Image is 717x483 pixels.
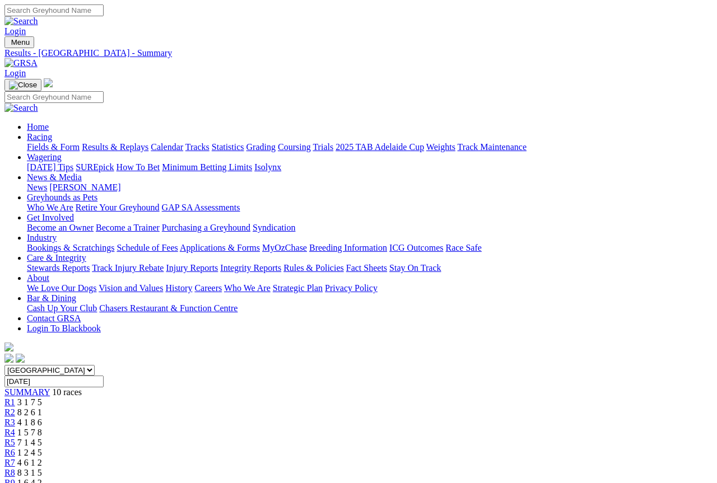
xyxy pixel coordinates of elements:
a: Greyhounds as Pets [27,193,97,202]
a: Get Involved [27,213,74,222]
a: Login To Blackbook [27,323,101,333]
a: We Love Our Dogs [27,283,96,293]
a: Applications & Forms [180,243,260,252]
a: News [27,182,47,192]
img: facebook.svg [4,354,13,363]
a: Isolynx [254,162,281,172]
div: Bar & Dining [27,303,713,313]
img: logo-grsa-white.png [4,343,13,351]
a: Who We Are [224,283,271,293]
a: Login [4,68,26,78]
a: Care & Integrity [27,253,86,262]
img: twitter.svg [16,354,25,363]
button: Toggle navigation [4,36,34,48]
input: Select date [4,376,104,387]
a: Bar & Dining [27,293,76,303]
a: MyOzChase [262,243,307,252]
a: Weights [426,142,455,152]
a: Stewards Reports [27,263,90,273]
a: Integrity Reports [220,263,281,273]
a: SUMMARY [4,387,50,397]
a: Fields & Form [27,142,80,152]
div: Racing [27,142,713,152]
a: Results & Replays [82,142,148,152]
a: Login [4,26,26,36]
a: R3 [4,418,15,427]
a: About [27,273,49,283]
a: Strategic Plan [273,283,323,293]
a: Who We Are [27,203,73,212]
a: Wagering [27,152,62,162]
div: Industry [27,243,713,253]
a: Vision and Values [99,283,163,293]
div: Care & Integrity [27,263,713,273]
span: 8 3 1 5 [17,468,42,477]
a: Become an Owner [27,223,94,232]
a: Purchasing a Greyhound [162,223,250,232]
div: Greyhounds as Pets [27,203,713,213]
a: How To Bet [117,162,160,172]
a: Cash Up Your Club [27,303,97,313]
a: R4 [4,428,15,437]
a: Breeding Information [309,243,387,252]
a: Fact Sheets [346,263,387,273]
div: Get Involved [27,223,713,233]
a: Track Injury Rebate [92,263,164,273]
a: Chasers Restaurant & Function Centre [99,303,238,313]
a: 2025 TAB Adelaide Cup [336,142,424,152]
a: Syndication [253,223,295,232]
a: SUREpick [76,162,114,172]
a: Minimum Betting Limits [162,162,252,172]
a: Grading [246,142,276,152]
a: Trials [313,142,333,152]
a: R8 [4,468,15,477]
a: Schedule of Fees [117,243,178,252]
a: [DATE] Tips [27,162,73,172]
a: Retire Your Greyhound [76,203,160,212]
div: About [27,283,713,293]
div: News & Media [27,182,713,193]
a: News & Media [27,172,82,182]
input: Search [4,91,104,103]
span: R7 [4,458,15,467]
a: Results - [GEOGRAPHIC_DATA] - Summary [4,48,713,58]
span: 8 2 6 1 [17,407,42,417]
a: Injury Reports [166,263,218,273]
a: Privacy Policy [325,283,378,293]
a: [PERSON_NAME] [49,182,120,192]
a: GAP SA Assessments [162,203,240,212]
a: Race Safe [445,243,481,252]
a: Bookings & Scratchings [27,243,114,252]
a: Home [27,122,49,132]
span: 1 2 4 5 [17,448,42,457]
img: logo-grsa-white.png [44,78,53,87]
a: R1 [4,397,15,407]
a: Careers [194,283,222,293]
img: GRSA [4,58,38,68]
span: 1 5 7 8 [17,428,42,437]
img: Search [4,16,38,26]
span: 4 1 8 6 [17,418,42,427]
a: Racing [27,132,52,142]
div: Wagering [27,162,713,172]
img: Search [4,103,38,113]
a: R5 [4,438,15,447]
a: Stay On Track [389,263,441,273]
img: Close [9,81,37,90]
span: 3 1 7 5 [17,397,42,407]
button: Toggle navigation [4,79,41,91]
span: Menu [11,38,30,46]
a: Tracks [185,142,209,152]
a: Rules & Policies [283,263,344,273]
a: ICG Outcomes [389,243,443,252]
span: 4 6 1 2 [17,458,42,467]
a: History [165,283,192,293]
a: Statistics [212,142,244,152]
a: Contact GRSA [27,313,81,323]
